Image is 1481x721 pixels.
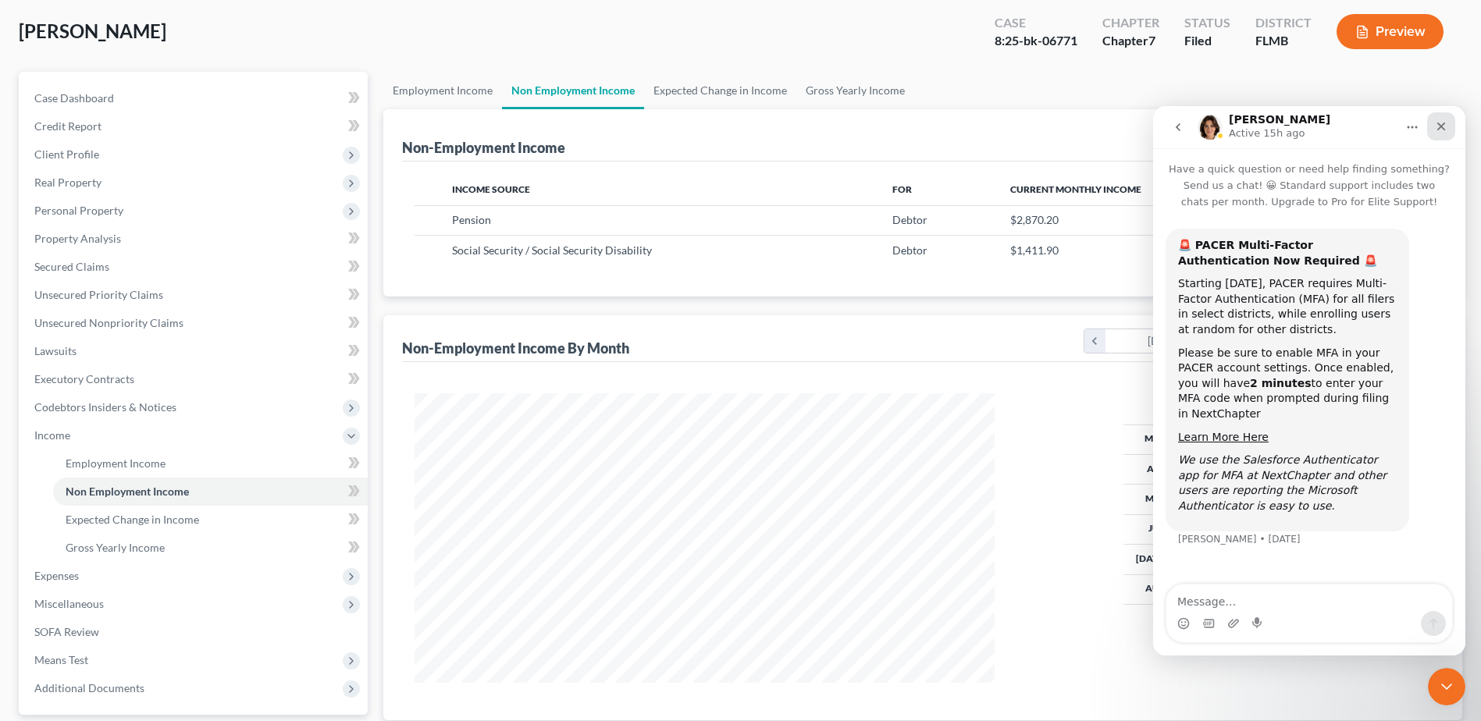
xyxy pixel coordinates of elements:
[1084,329,1105,353] i: chevron_left
[1255,32,1312,50] div: FLMB
[22,225,368,253] a: Property Analysis
[1123,424,1180,454] th: Mar
[402,138,565,157] div: Non-Employment Income
[1153,106,1465,655] iframe: Intercom live chat
[34,204,123,217] span: Personal Property
[53,478,368,506] a: Non Employment Income
[1010,213,1059,226] span: $2,870.20
[34,147,99,161] span: Client Profile
[22,618,368,646] a: SOFA Review
[22,281,368,309] a: Unsecured Priority Claims
[19,20,166,42] span: [PERSON_NAME]
[1010,183,1141,195] span: Current Monthly Income
[34,344,77,357] span: Lawsuits
[34,681,144,694] span: Additional Documents
[1184,32,1230,50] div: Filed
[892,243,927,257] span: Debtor
[1255,14,1312,32] div: District
[34,260,109,273] span: Secured Claims
[66,513,199,526] span: Expected Change in Income
[53,449,368,478] a: Employment Income
[1123,514,1180,544] th: Jun
[34,288,163,301] span: Unsecured Priority Claims
[995,32,1077,50] div: 8:25-bk-06771
[1123,545,1180,574] th: [DATE]
[34,597,104,610] span: Miscellaneous
[34,372,134,385] span: Executory Contracts
[53,506,368,534] a: Expected Change in Income
[796,72,914,109] a: Gross Yearly Income
[502,72,644,109] a: Non Employment Income
[1428,668,1465,705] iframe: Intercom live chat
[1123,574,1180,604] th: Aug
[1123,485,1180,514] th: May
[22,253,368,281] a: Secured Claims
[34,91,114,105] span: Case Dashboard
[66,456,166,470] span: Employment Income
[22,337,368,365] a: Lawsuits
[34,176,101,189] span: Real Property
[22,365,368,393] a: Executory Contracts
[1337,14,1444,49] button: Preview
[892,213,927,226] span: Debtor
[66,541,165,554] span: Gross Yearly Income
[1123,454,1180,484] th: Apr
[1010,243,1059,257] span: $1,411.90
[34,653,88,666] span: Means Test
[644,72,796,109] a: Expected Change in Income
[34,428,70,442] span: Income
[22,309,368,337] a: Unsecured Nonpriority Claims
[892,183,912,195] span: For
[452,243,652,257] span: Social Security / Social Security Disability
[66,485,189,498] span: Non Employment Income
[383,72,502,109] a: Employment Income
[452,183,530,195] span: Income Source
[34,119,101,133] span: Credit Report
[1105,329,1225,353] div: [DATE]
[995,14,1077,32] div: Case
[34,316,183,329] span: Unsecured Nonpriority Claims
[1148,33,1155,48] span: 7
[34,569,79,582] span: Expenses
[34,400,176,414] span: Codebtors Insiders & Notices
[34,232,121,245] span: Property Analysis
[1102,14,1159,32] div: Chapter
[34,625,99,638] span: SOFA Review
[402,339,629,357] div: Non-Employment Income By Month
[22,112,368,140] a: Credit Report
[1184,14,1230,32] div: Status
[53,534,368,562] a: Gross Yearly Income
[22,84,368,112] a: Case Dashboard
[452,213,491,226] span: Pension
[1102,32,1159,50] div: Chapter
